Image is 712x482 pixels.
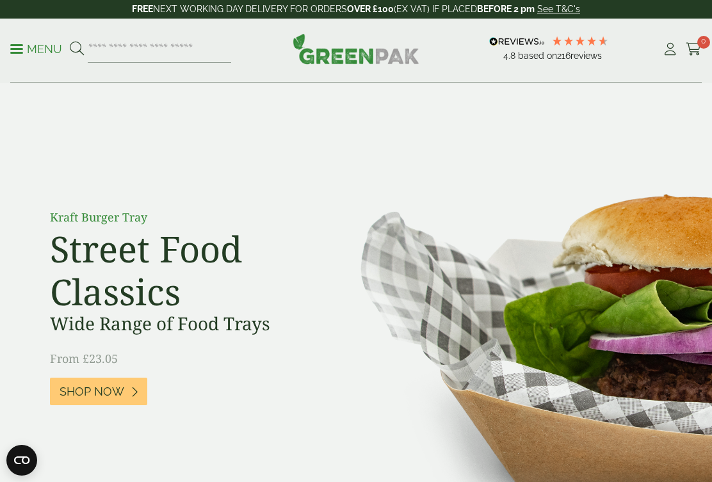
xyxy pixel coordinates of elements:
strong: BEFORE 2 pm [477,4,535,14]
p: Menu [10,42,62,57]
span: Shop Now [60,385,124,399]
a: 0 [686,40,702,59]
strong: FREE [132,4,153,14]
img: GreenPak Supplies [293,33,419,64]
span: 0 [697,36,710,49]
div: 4.79 Stars [551,35,609,47]
span: 4.8 [503,51,518,61]
span: 216 [557,51,570,61]
img: REVIEWS.io [489,37,545,46]
button: Open CMP widget [6,445,37,476]
i: Cart [686,43,702,56]
i: My Account [662,43,678,56]
span: From £23.05 [50,351,118,366]
strong: OVER £100 [347,4,394,14]
span: Based on [518,51,557,61]
a: See T&C's [537,4,580,14]
a: Shop Now [50,378,147,405]
h3: Wide Range of Food Trays [50,313,338,335]
p: Kraft Burger Tray [50,209,338,226]
h2: Street Food Classics [50,227,338,313]
span: reviews [570,51,602,61]
a: Menu [10,42,62,54]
